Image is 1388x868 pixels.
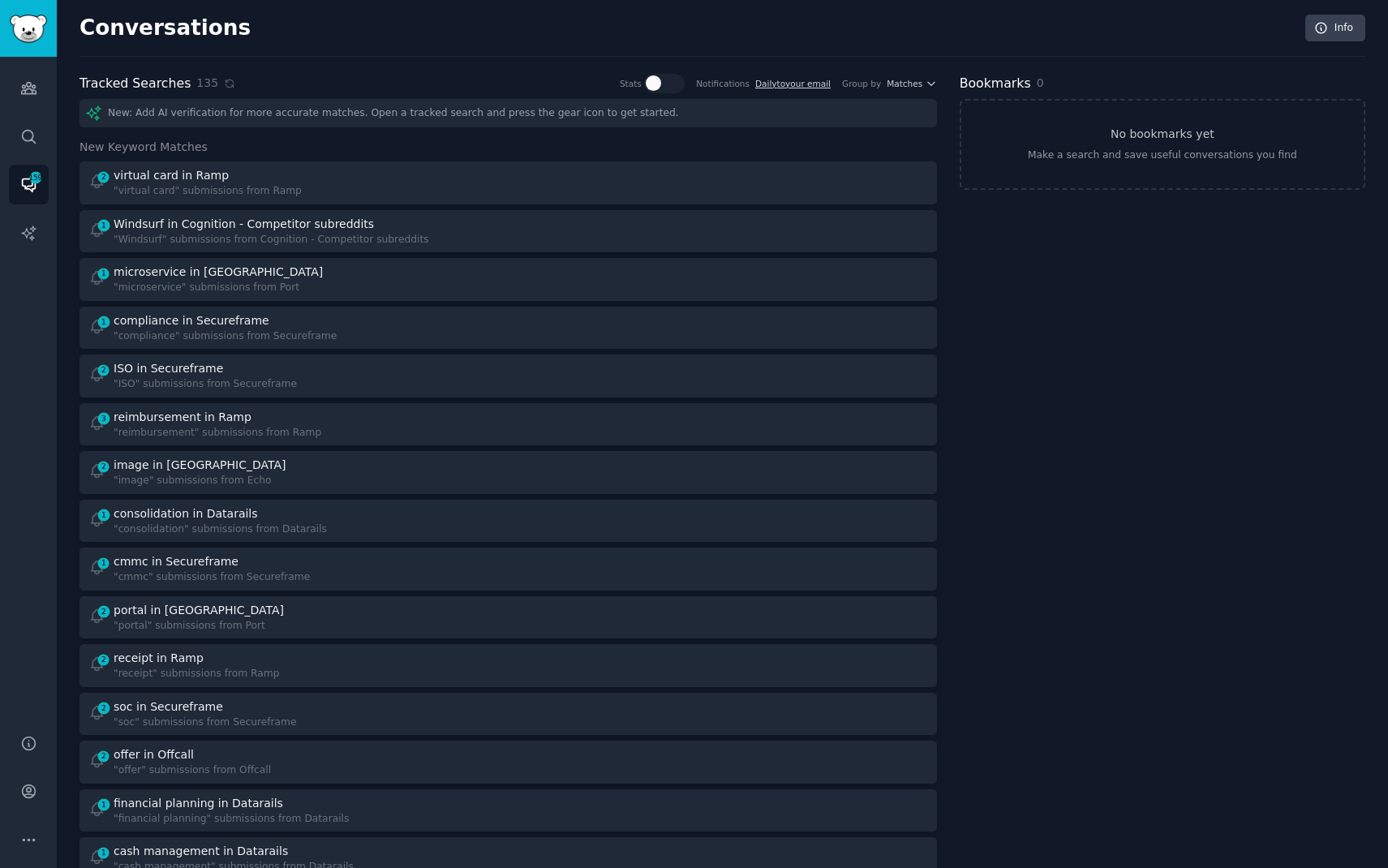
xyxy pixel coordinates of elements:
[114,602,284,619] div: portal in [GEOGRAPHIC_DATA]
[79,741,937,784] a: 2offer in Offcall"offer" submissions from Offcall
[97,654,111,665] span: 2
[114,474,289,488] div: "image" submissions from Echo
[28,172,43,183] span: 159
[114,409,251,426] div: reimbursement in Ramp
[114,619,287,634] div: "portal" submissions from Port
[114,264,323,281] div: microservice in [GEOGRAPHIC_DATA]
[114,457,286,474] div: image in [GEOGRAPHIC_DATA]
[79,789,937,832] a: 1financial planning in Datarails"financial planning" submissions from Datarails
[79,451,937,494] a: 2image in [GEOGRAPHIC_DATA]"image" submissions from Echo
[114,167,229,184] div: virtual card in Ramp
[97,703,111,714] span: 2
[79,258,937,301] a: 1microservice in [GEOGRAPHIC_DATA]"microservice" submissions from Port
[842,78,881,89] div: Group by
[79,99,937,127] div: New: Add AI verification for more accurate matches. Open a tracked search and press the gear icon...
[696,78,750,89] div: Notifications
[97,606,111,617] span: 2
[114,553,238,570] div: cmmc in Secureframe
[79,596,937,639] a: 2portal in [GEOGRAPHIC_DATA]"portal" submissions from Port
[114,746,194,763] div: offer in Offcall
[1111,126,1214,143] h3: No bookmarks yet
[114,812,349,827] div: "financial planning" submissions from Datarails
[97,268,111,279] span: 1
[196,75,218,92] span: 135
[79,355,937,397] a: 2ISO in Secureframe"ISO" submissions from Secureframe
[755,79,831,88] a: Dailytoyour email
[9,165,49,204] a: 159
[97,413,111,424] span: 3
[97,750,111,762] span: 2
[114,216,374,233] div: Windsurf in Cognition - Competitor subreddits
[97,509,111,521] span: 1
[114,505,258,522] div: consolidation in Datarails
[114,426,321,440] div: "reimbursement" submissions from Ramp
[114,312,269,329] div: compliance in Secureframe
[79,693,937,736] a: 2soc in Secureframe"soc" submissions from Secureframe
[97,461,111,472] span: 2
[79,500,937,543] a: 1consolidation in Datarails"consolidation" submissions from Datarails
[97,220,111,231] span: 1
[1028,148,1297,163] div: Make a search and save useful conversations you find
[114,281,326,295] div: "microservice" submissions from Port
[97,847,111,858] span: 1
[114,570,310,585] div: "cmmc" submissions from Secureframe
[114,329,337,344] div: "compliance" submissions from Secureframe
[114,715,297,730] div: "soc" submissions from Secureframe
[79,74,191,94] h2: Tracked Searches
[97,799,111,810] span: 1
[114,795,283,812] div: financial planning in Datarails
[114,763,271,778] div: "offer" submissions from Offcall
[97,364,111,376] span: 2
[79,210,937,253] a: 1Windsurf in Cognition - Competitor subreddits"Windsurf" submissions from Cognition - Competitor ...
[114,360,223,377] div: ISO in Secureframe
[79,161,937,204] a: 2virtual card in Ramp"virtual card" submissions from Ramp
[79,548,937,591] a: 1cmmc in Secureframe"cmmc" submissions from Secureframe
[97,316,111,328] span: 1
[114,184,302,199] div: "virtual card" submissions from Ramp
[114,650,204,667] div: receipt in Ramp
[79,403,937,446] a: 3reimbursement in Ramp"reimbursement" submissions from Ramp
[79,644,937,687] a: 2receipt in Ramp"receipt" submissions from Ramp
[114,522,327,537] div: "consolidation" submissions from Datarails
[79,15,251,41] h2: Conversations
[114,377,297,392] div: "ISO" submissions from Secureframe
[1305,15,1365,42] a: Info
[97,557,111,569] span: 1
[887,78,922,89] span: Matches
[960,99,1365,190] a: No bookmarks yetMake a search and save useful conversations you find
[620,78,642,89] div: Stats
[114,843,288,860] div: cash management in Datarails
[114,667,280,681] div: "receipt" submissions from Ramp
[114,698,223,715] div: soc in Secureframe
[10,15,47,43] img: GummySearch logo
[79,307,937,350] a: 1compliance in Secureframe"compliance" submissions from Secureframe
[97,171,111,183] span: 2
[960,74,1031,94] h2: Bookmarks
[79,139,208,156] span: New Keyword Matches
[887,78,936,89] button: Matches
[114,233,429,247] div: "Windsurf" submissions from Cognition - Competitor subreddits
[1037,76,1044,89] span: 0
